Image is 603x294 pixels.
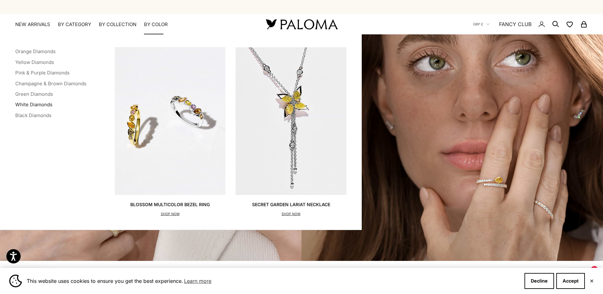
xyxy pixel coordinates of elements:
a: Green Diamonds [15,91,53,97]
button: Accept [556,273,585,289]
a: Pink & Purple Diamonds [15,70,70,76]
summary: By Collection [99,21,136,28]
a: Secret Garden Lariat NecklaceSHOP NOW [236,47,346,217]
button: Close [590,279,594,283]
button: GBP £ [473,21,490,27]
p: Secret Garden Lariat Necklace [252,201,330,208]
a: Black Diamonds [15,112,51,118]
p: SHOP NOW [252,211,330,217]
a: FANCY CLUB [499,20,531,28]
a: Learn more [183,276,212,286]
summary: By Color [144,21,168,28]
a: White Diamonds [15,101,52,108]
span: This website uses cookies to ensure you get the best experience. [27,276,519,286]
a: Orange Diamonds [15,48,56,54]
a: Blossom Multicolor Bezel RingSHOP NOW [115,47,226,217]
nav: Primary navigation [15,21,251,28]
span: GBP £ [473,21,483,27]
a: NEW ARRIVALS [15,21,50,28]
img: Cookie banner [9,275,22,287]
nav: Secondary navigation [473,14,588,34]
button: Decline [524,273,554,289]
summary: By Category [58,21,91,28]
a: Yellow Diamonds [15,59,54,65]
p: Blossom Multicolor Bezel Ring [130,201,210,208]
a: Champagne & Brown Diamonds [15,80,86,87]
p: SHOP NOW [130,211,210,217]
